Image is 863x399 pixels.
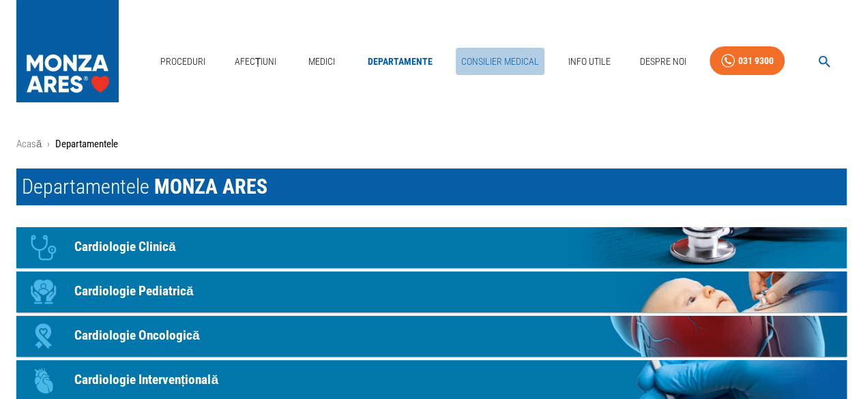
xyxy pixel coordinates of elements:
[16,168,847,205] h1: Departamentele
[300,48,344,76] a: Medici
[47,136,50,152] li: ›
[563,48,616,76] a: Info Utile
[16,271,847,312] a: IconCardiologie Pediatrică
[74,237,176,257] p: Cardiologie Clinică
[16,138,42,150] a: Acasă
[456,48,544,76] a: Consilier Medical
[74,370,218,390] p: Cardiologie Intervențională
[362,48,437,76] a: Departamente
[737,53,773,70] div: 031 9300
[74,326,200,346] p: Cardiologie Oncologică
[154,175,267,198] span: MONZA ARES
[710,46,785,76] a: 031 9300
[23,316,64,357] div: Icon
[74,282,194,301] p: Cardiologie Pediatrică
[16,316,847,357] a: IconCardiologie Oncologică
[55,136,118,152] p: Departamentele
[16,227,847,268] a: IconCardiologie Clinică
[23,271,64,312] div: Icon
[23,227,64,268] div: Icon
[229,48,282,76] a: Afecțiuni
[16,136,847,152] nav: breadcrumb
[634,48,692,76] a: Despre Noi
[155,48,211,76] a: Proceduri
